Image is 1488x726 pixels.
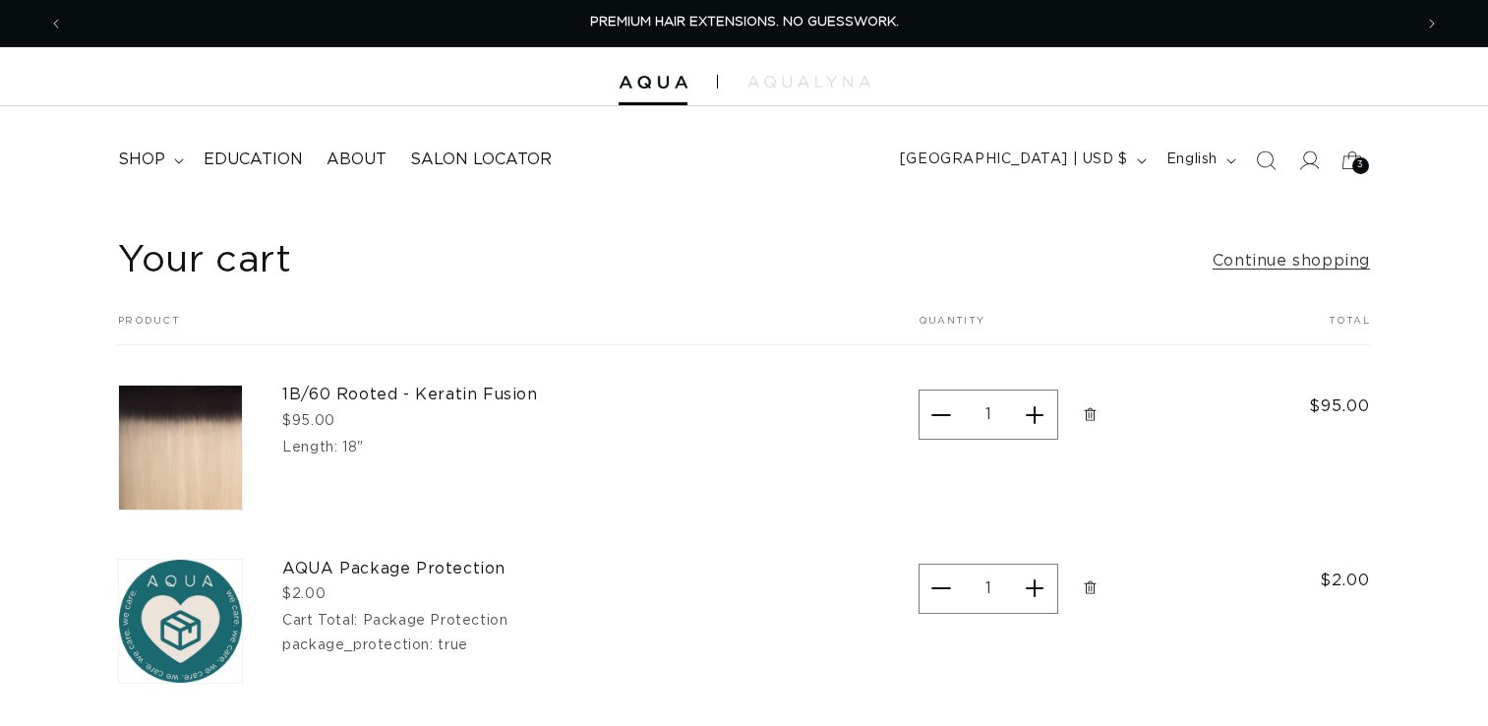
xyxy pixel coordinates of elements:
dd: 18" [342,441,364,454]
span: $95.00 [1261,394,1370,418]
div: $2.00 [282,584,577,605]
button: Next announcement [1410,5,1454,42]
a: Remove AQUA Package Protection - Package Protection [1073,559,1107,618]
summary: shop [106,138,192,182]
button: Previous announcement [34,5,78,42]
a: Salon Locator [398,138,564,182]
h1: Your cart [118,237,291,285]
a: About [315,138,398,182]
span: shop [118,150,165,170]
th: Quantity [869,315,1222,345]
span: $2.00 [1261,569,1370,592]
a: Education [192,138,315,182]
span: Education [204,150,303,170]
input: Quantity for 1B/60 Rooted - Keratin Fusion [964,390,1013,440]
span: English [1166,150,1218,170]
img: Aqua Hair Extensions [619,76,687,90]
span: [GEOGRAPHIC_DATA] | USD $ [900,150,1128,170]
summary: Search [1244,139,1287,182]
img: aqualyna.com [747,76,870,88]
div: $95.00 [282,411,577,432]
a: Remove 1B/60 Rooted - Keratin Fusion - 18&quot; [1073,385,1107,444]
input: Quantity for AQUA Package Protection [964,564,1013,614]
dd: Package Protection [363,614,508,628]
th: Total [1221,315,1370,345]
dd: true [438,638,467,652]
button: [GEOGRAPHIC_DATA] | USD $ [888,142,1155,179]
dt: Cart Total: [282,614,358,628]
button: English [1155,142,1244,179]
span: About [327,150,387,170]
span: PREMIUM HAIR EXTENSIONS. NO GUESSWORK. [590,16,899,29]
a: AQUA Package Protection [282,559,577,579]
a: Continue shopping [1213,247,1370,275]
a: 1B/60 Rooted - Keratin Fusion [282,385,577,405]
dt: package_protection: [282,638,433,652]
th: Product [118,315,869,345]
span: Salon Locator [410,150,552,170]
span: 3 [1357,157,1364,174]
dt: Length: [282,441,337,454]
